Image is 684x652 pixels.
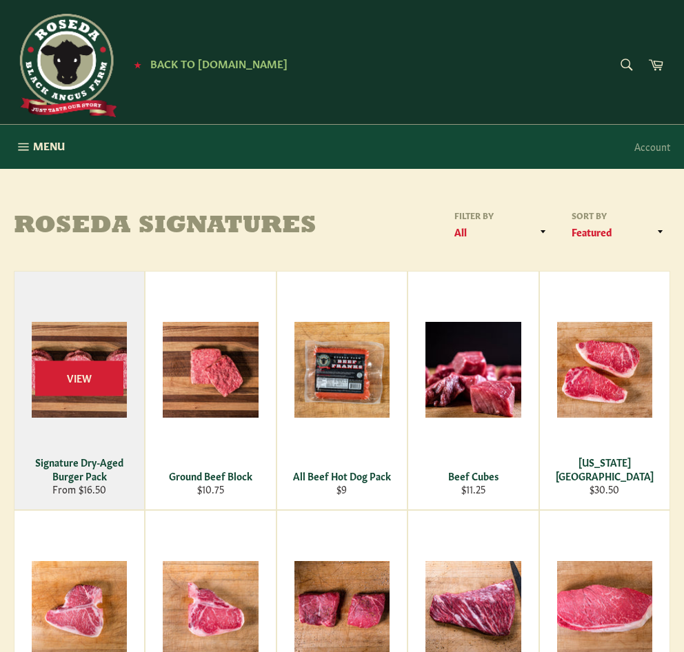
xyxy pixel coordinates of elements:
div: [US_STATE][GEOGRAPHIC_DATA] [548,456,661,482]
div: Beef Cubes [417,469,530,482]
a: New York Strip [US_STATE][GEOGRAPHIC_DATA] $30.50 [539,271,670,510]
div: $30.50 [548,482,661,496]
label: Filter by [450,210,553,221]
label: Sort by [567,210,670,221]
a: All Beef Hot Dog Pack All Beef Hot Dog Pack $9 [276,271,408,510]
a: Ground Beef Block Ground Beef Block $10.75 [145,271,276,510]
div: $9 [285,482,398,496]
div: All Beef Hot Dog Pack [285,469,398,482]
span: Back to [DOMAIN_NAME] [150,56,288,70]
a: Account [627,126,677,167]
span: Menu [33,139,65,153]
h1: Roseda Signatures [14,213,342,241]
span: View [35,360,123,396]
img: Ground Beef Block [163,322,258,417]
img: Beef Cubes [425,322,521,417]
div: $10.75 [154,482,267,496]
a: Signature Dry-Aged Burger Pack Signature Dry-Aged Burger Pack From $16.50 View [14,271,145,510]
img: All Beef Hot Dog Pack [294,322,390,417]
img: New York Strip [557,322,652,417]
a: ★ Back to [DOMAIN_NAME] [127,59,288,70]
div: Ground Beef Block [154,469,267,482]
span: ★ [134,59,141,70]
img: Roseda Beef [14,14,117,117]
div: Signature Dry-Aged Burger Pack [23,456,136,482]
div: $11.25 [417,482,530,496]
a: Beef Cubes Beef Cubes $11.25 [408,271,539,510]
